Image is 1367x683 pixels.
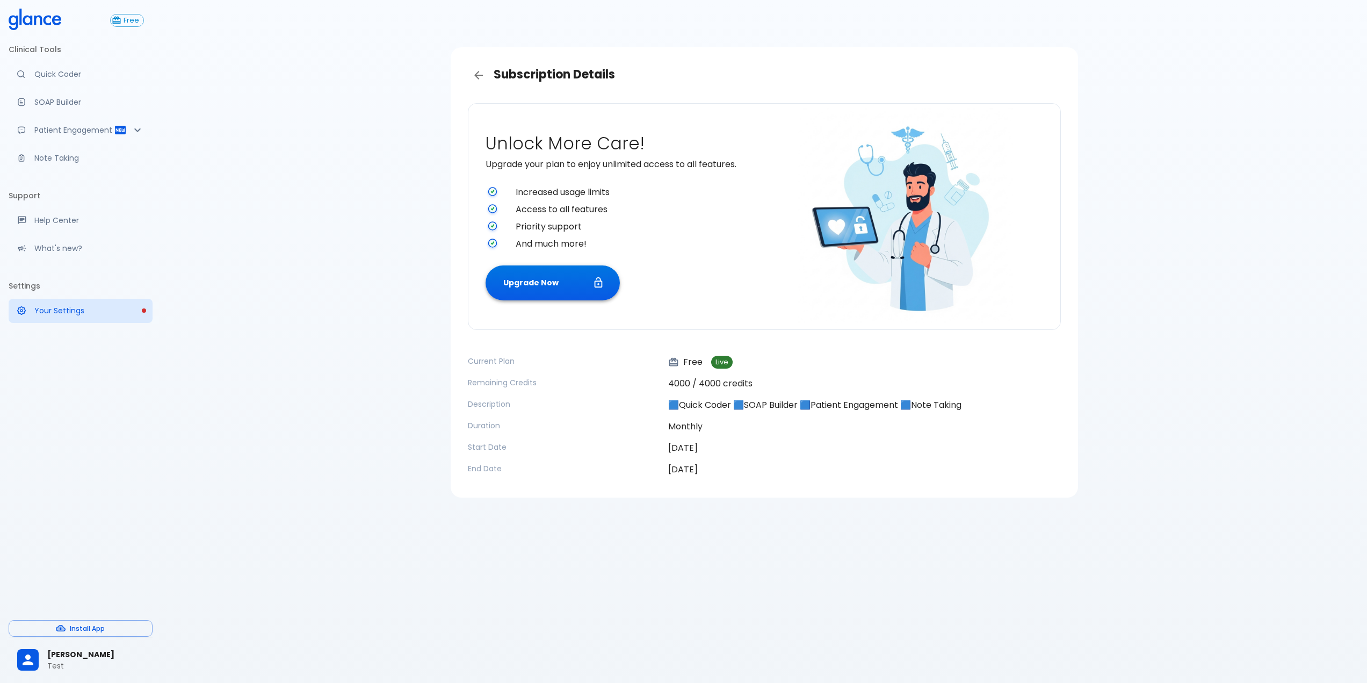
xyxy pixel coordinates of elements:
[468,64,489,86] a: Back
[9,642,153,679] div: [PERSON_NAME]Test
[34,305,144,316] p: Your Settings
[486,133,760,154] h2: Unlock More Care!
[516,186,760,199] span: Increased usage limits
[9,209,153,232] a: Get help from our support team
[34,215,144,226] p: Help Center
[468,377,660,388] p: Remaining Credits
[468,420,660,431] p: Duration
[516,238,760,250] span: And much more!
[34,243,144,254] p: What's new?
[9,146,153,170] a: Advanced note-taking
[110,14,153,27] a: Click to view or change your subscription
[798,108,1013,323] img: doctor-unlocking-care
[34,153,144,163] p: Note Taking
[516,203,760,216] span: Access to all features
[47,649,144,660] span: [PERSON_NAME]
[486,158,760,171] p: Upgrade your plan to enjoy unlimited access to all features.
[9,273,153,299] li: Settings
[468,463,660,474] p: End Date
[34,69,144,80] p: Quick Coder
[468,356,660,366] p: Current Plan
[468,399,660,409] p: Description
[9,183,153,209] li: Support
[668,463,698,476] time: [DATE]
[34,125,114,135] p: Patient Engagement
[34,97,144,107] p: SOAP Builder
[47,660,144,671] p: Test
[668,399,1061,412] p: 🟦Quick Coder 🟦SOAP Builder 🟦Patient Engagement 🟦Note Taking
[668,377,1061,390] p: 4000 / 4000 credits
[486,265,620,300] button: Upgrade Now
[9,62,153,86] a: Moramiz: Find ICD10AM codes instantly
[668,356,703,369] p: Free
[9,236,153,260] div: Recent updates and feature releases
[9,118,153,142] div: Patient Reports & Referrals
[668,420,1061,433] p: Monthly
[119,17,143,25] span: Free
[9,299,153,322] a: Please complete account setup
[9,90,153,114] a: Docugen: Compose a clinical documentation in seconds
[711,358,733,366] span: Live
[9,37,153,62] li: Clinical Tools
[468,442,660,452] p: Start Date
[9,620,153,637] button: Install App
[668,442,698,454] time: [DATE]
[110,14,144,27] button: Free
[468,64,1061,86] h3: Subscription Details
[516,220,760,233] span: Priority support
